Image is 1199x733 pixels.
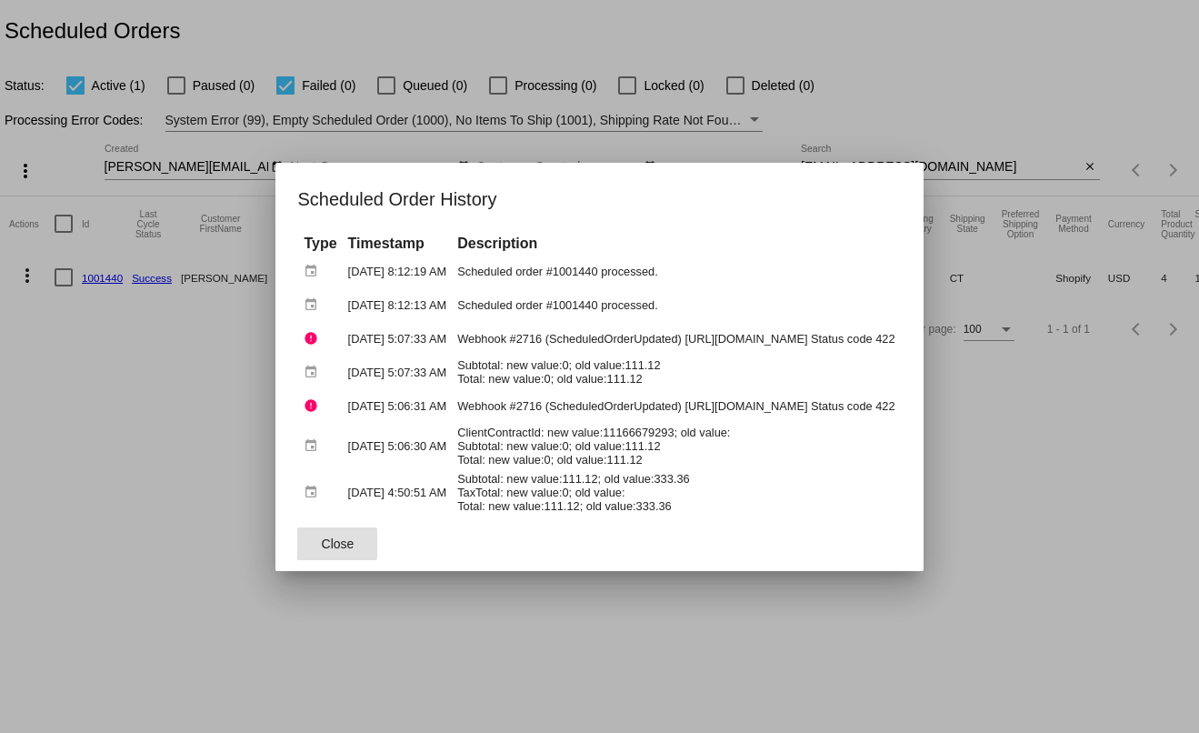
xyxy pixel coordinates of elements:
[344,356,452,388] td: [DATE] 5:07:33 AM
[344,289,452,321] td: [DATE] 8:12:13 AM
[344,470,452,515] td: [DATE] 4:50:51 AM
[304,358,325,387] mat-icon: event
[304,325,325,353] mat-icon: error
[453,289,899,321] td: Scheduled order #1001440 processed.
[453,256,899,287] td: Scheduled order #1001440 processed.
[344,390,452,422] td: [DATE] 5:06:31 AM
[304,392,325,420] mat-icon: error
[344,424,452,468] td: [DATE] 5:06:30 AM
[453,424,899,468] td: ClientContractId: new value:11166679293; old value: Subtotal: new value:0; old value:111.12 Total...
[453,390,899,422] td: Webhook #2716 (ScheduledOrderUpdated) [URL][DOMAIN_NAME] Status code 422
[453,323,899,355] td: Webhook #2716 (ScheduledOrderUpdated) [URL][DOMAIN_NAME] Status code 422
[304,432,325,460] mat-icon: event
[453,470,899,515] td: Subtotal: new value:111.12; old value:333.36 TaxTotal: new value:0; old value: Total: new value:1...
[304,257,325,286] mat-icon: event
[344,234,452,254] th: Timestamp
[453,234,899,254] th: Description
[453,356,899,388] td: Subtotal: new value:0; old value:111.12 Total: new value:0; old value:111.12
[304,478,325,507] mat-icon: event
[344,256,452,287] td: [DATE] 8:12:19 AM
[304,291,325,319] mat-icon: event
[299,234,341,254] th: Type
[322,537,355,551] span: Close
[344,323,452,355] td: [DATE] 5:07:33 AM
[297,185,901,214] h1: Scheduled Order History
[297,527,377,560] button: Close dialog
